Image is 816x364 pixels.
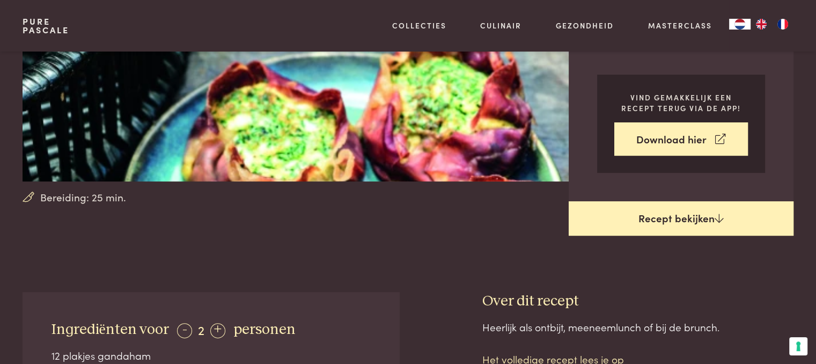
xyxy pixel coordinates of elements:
[177,323,192,338] div: -
[614,92,748,114] p: Vind gemakkelijk een recept terug via de app!
[729,19,751,30] a: NL
[648,20,712,31] a: Masterclass
[233,322,296,337] span: personen
[569,201,793,236] a: Recept bekijken
[772,19,793,30] a: FR
[52,322,169,337] span: Ingrediënten voor
[392,20,446,31] a: Collecties
[198,321,204,338] span: 2
[23,17,69,34] a: PurePascale
[614,122,748,156] a: Download hier
[729,19,793,30] aside: Language selected: Nederlands
[482,292,793,311] h3: Over dit recept
[789,337,807,355] button: Uw voorkeuren voor toestemming voor trackingtechnologieën
[210,323,225,338] div: +
[729,19,751,30] div: Language
[751,19,772,30] a: EN
[40,190,126,205] span: Bereiding: 25 min.
[482,319,793,335] div: Heerlijk als ontbijt, meeneemlunch of bij de brunch.
[52,348,371,363] div: 12 plakjes gandaham
[480,20,521,31] a: Culinair
[751,19,793,30] ul: Language list
[556,20,614,31] a: Gezondheid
